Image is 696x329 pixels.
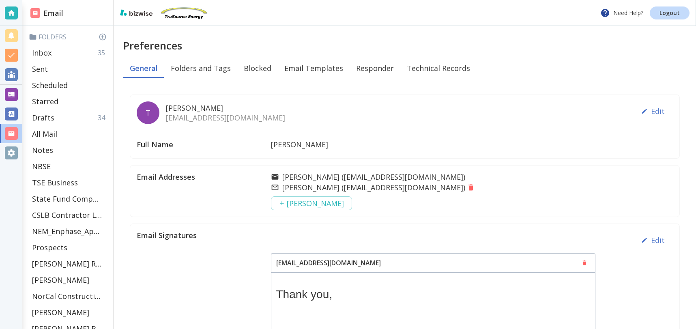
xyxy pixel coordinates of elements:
img: DashboardSidebarEmail.svg [30,8,40,18]
div: State Fund Compensation [29,191,110,207]
p: CSLB Contractor License [32,210,102,220]
p: Logout [659,10,680,16]
button: Email Templates [278,58,350,78]
p: NEM_Enphase_Applications [32,226,102,236]
div: [PERSON_NAME] [29,304,110,320]
p: State Fund Compensation [32,194,102,204]
p: Need Help? [600,8,643,18]
button: Folders and Tags [164,58,237,78]
p: 35 [98,48,108,57]
div: NBSE [29,158,110,174]
p: [PERSON_NAME] [166,103,285,113]
p: [PERSON_NAME] Residence [32,259,102,269]
div: Starred [29,93,110,110]
p: [EMAIL_ADDRESS][DOMAIN_NAME] [166,113,285,123]
p: Inbox [32,48,52,58]
p: Starred [32,97,58,106]
div: [PERSON_NAME] [29,272,110,288]
p: Edit [651,106,665,116]
img: TruSource Energy, Inc. [159,6,208,19]
p: Folders [29,32,110,41]
p: [PERSON_NAME] [271,137,328,152]
div: Inbox35 [29,45,110,61]
p: NorCal Construction [32,291,102,301]
div: NorCal Construction [29,288,110,304]
button: General [123,58,164,78]
p: Edit [651,235,665,245]
p: Sent [32,64,48,74]
div: Notes [29,142,110,158]
p: NBSE [32,161,51,171]
p: Drafts [32,113,54,123]
div: Drafts34 [29,110,110,126]
p: Email Signatures [137,230,271,240]
div: Sent [29,61,110,77]
p: 34 [98,113,108,122]
p: [EMAIL_ADDRESS][DOMAIN_NAME] [271,254,386,272]
p: Prospects [32,243,67,252]
div: TSE Business [29,174,110,191]
p: Full Name [137,137,271,152]
div: All Mail [29,126,110,142]
p: [PERSON_NAME] ( [EMAIL_ADDRESS][DOMAIN_NAME] ) [282,183,465,192]
p: Scheduled [32,80,68,90]
h2: Preferences [123,39,696,52]
button: [PERSON_NAME] [271,196,352,210]
a: Logout [650,6,690,19]
p: TSE Business [32,178,78,187]
p: Email Addresses [137,172,271,182]
p: T [146,108,150,118]
p: [PERSON_NAME] [32,275,89,285]
button: Edit [638,230,668,250]
div: CSLB Contractor License [29,207,110,223]
p: [PERSON_NAME] ( [EMAIL_ADDRESS][DOMAIN_NAME] ) [282,172,465,182]
p: Notes [32,145,53,155]
p: [PERSON_NAME] [32,307,89,317]
button: Responder [350,58,400,78]
div: Prospects [29,239,110,256]
div: NEM_Enphase_Applications [29,223,110,239]
div: [PERSON_NAME] Residence [29,256,110,272]
button: Blocked [237,58,278,78]
p: All Mail [32,129,57,139]
button: Technical Records [400,58,477,78]
img: bizwise [120,9,153,16]
button: Edit [638,101,668,121]
div: Scheduled [29,77,110,93]
h2: Email [30,8,63,19]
